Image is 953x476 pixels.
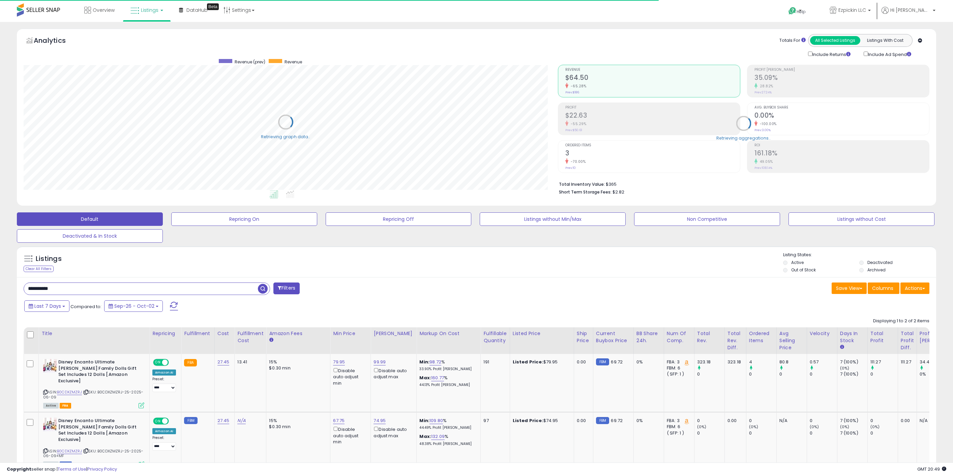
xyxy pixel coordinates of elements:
[168,360,179,365] span: OFF
[34,303,61,309] span: Last 7 Days
[333,425,365,445] div: Disable auto adjust min
[60,462,72,467] span: FBM
[596,330,631,344] div: Current Buybox Price
[810,418,837,424] div: 0
[17,229,163,243] button: Deactivated & In Stock
[840,359,867,365] div: 7 (100%)
[326,212,472,226] button: Repricing Off
[269,365,325,371] div: $0.30 min
[41,330,147,337] div: Title
[901,418,912,424] div: 0.00
[269,359,325,365] div: 15%
[171,212,317,226] button: Repricing On
[333,330,368,337] div: Min Price
[749,330,774,344] div: Ordered Items
[779,418,802,424] div: N/A
[779,330,804,351] div: Avg Selling Price
[429,359,441,365] a: 98.72
[184,417,197,424] small: FBM
[43,462,59,467] span: All listings currently available for purchase on Amazon
[419,425,475,430] p: 44.49% Profit [PERSON_NAME]
[810,371,837,377] div: 0
[872,285,893,292] span: Columns
[43,403,59,409] span: All listings currently available for purchase on Amazon
[810,359,837,365] div: 0.57
[483,330,507,344] div: Fulfillable Quantity
[152,428,176,434] div: Amazon AI
[217,330,232,337] div: Cost
[431,433,445,440] a: 132.09
[513,418,569,424] div: $74.95
[716,135,771,141] div: Retrieving aggregations..
[419,433,431,440] b: Max:
[269,330,327,337] div: Amazon Fees
[419,417,429,424] b: Min:
[419,442,475,446] p: 48.38% Profit [PERSON_NAME]
[838,7,866,13] span: Ezpickin LLC
[419,330,478,337] div: Markup on Cost
[24,266,54,272] div: Clear All Filters
[749,430,776,436] div: 0
[34,36,79,47] h5: Analytics
[788,212,934,226] button: Listings without Cost
[43,448,143,458] span: | SKU: B0CDXZMZRJ-25-2025-06-09+MF
[779,359,807,365] div: 80.8
[749,359,776,365] div: 4
[667,424,689,430] div: FBM: 6
[269,424,325,430] div: $0.30 min
[810,36,860,45] button: All Selected Listings
[870,430,898,436] div: 0
[419,383,475,387] p: 44.13% Profit [PERSON_NAME]
[480,212,626,226] button: Listings without Min/Max
[727,330,743,351] div: Total Rev. Diff.
[636,418,659,424] div: 0%
[419,418,475,430] div: %
[273,282,300,294] button: Filters
[17,212,163,226] button: Default
[374,425,411,439] div: Disable auto adjust max
[810,330,834,337] div: Velocity
[374,359,386,365] a: 99.99
[810,430,837,436] div: 0
[901,359,912,365] div: 111.27
[917,466,946,472] span: 2025-10-10 20:49 GMT
[152,436,176,451] div: Preset:
[483,359,504,365] div: 191
[634,212,780,226] button: Non Competitive
[859,50,922,58] div: Include Ad Spend
[57,448,82,454] a: B0CDXZMZRJ
[697,359,724,365] div: 323.18
[333,359,345,365] a: 79.95
[217,359,230,365] a: 27.45
[269,337,273,343] small: Amazon Fees.
[43,418,57,431] img: 51HNskma8xL._SL40_.jpg
[154,418,162,424] span: ON
[431,375,444,381] a: 160.77
[783,252,936,258] p: Listing States:
[168,418,179,424] span: OFF
[870,418,898,424] div: 0
[791,267,816,273] label: Out of Stock
[870,330,895,344] div: Total Profit
[154,360,162,365] span: ON
[867,260,893,265] label: Deactivated
[727,418,741,424] div: 0.00
[636,359,659,365] div: 0%
[333,417,345,424] a: 67.75
[104,300,163,312] button: Sep-26 - Oct-02
[419,359,429,365] b: Min:
[419,367,475,371] p: 33.90% Profit [PERSON_NAME]
[43,389,143,399] span: | SKU: B0CDXZMZRJ-25-2025-06-09
[900,282,929,294] button: Actions
[840,430,867,436] div: 7 (100%)
[667,359,689,365] div: FBA: 3
[577,330,590,344] div: Ship Price
[152,377,176,392] div: Preset:
[217,417,230,424] a: 27.45
[269,418,325,424] div: 15%
[860,36,910,45] button: Listings With Cost
[419,375,475,387] div: %
[114,303,154,309] span: Sep-26 - Oct-02
[697,424,707,429] small: (0%)
[513,359,569,365] div: $79.95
